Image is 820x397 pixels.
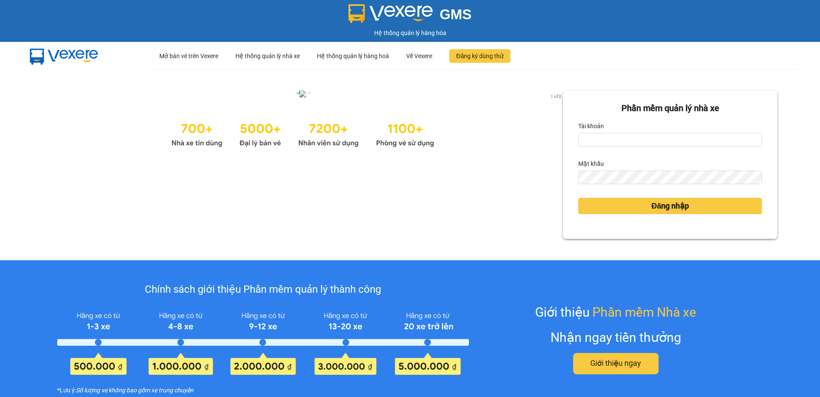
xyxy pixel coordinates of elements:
[578,133,762,147] input: Tài khoản
[590,357,641,369] span: Giới thiệu ngay
[456,51,504,61] span: Đăng ký dùng thử
[548,91,563,102] p: 1 of 2
[171,117,434,150] img: Statistics.png
[21,42,107,70] img: mbUUG5Q.png
[449,49,510,63] button: Đăng ký dùng thử
[578,198,762,214] button: Đăng nhập
[592,302,696,322] span: Phần mềm Nhà xe
[535,302,696,322] div: Giới thiệu
[439,6,471,22] span: GMS
[651,200,689,212] span: Đăng nhập
[57,282,469,298] div: Chính sách giới thiệu Phần mềm quản lý thành công
[348,4,433,23] img: logo 2
[578,171,762,184] input: Mật khẩu
[296,90,299,93] li: slide item 1
[159,42,218,70] div: Mở bán vé trên Vexere
[76,385,193,395] i: Số lượng xe không bao gồm xe trung chuyển
[551,327,681,347] div: Nhận ngay tiền thưởng
[578,157,604,171] label: Mật khẩu
[551,91,563,100] button: next slide / item
[578,102,762,115] div: Phần mềm quản lý nhà xe
[235,42,300,70] div: Hệ thống quản lý nhà xe
[306,90,310,93] li: slide item 2
[348,13,472,20] a: GMS
[57,309,469,374] img: policy-intruduce-detail.png
[57,385,469,395] div: *Lưu ý:
[578,119,604,133] label: Tài khoản
[43,91,55,100] button: previous slide / item
[317,42,389,70] div: Hệ thống quản lý hàng hoá
[573,353,659,374] button: Giới thiệu ngay
[2,28,818,38] div: Hệ thống quản lý hàng hóa
[406,42,432,70] div: Về Vexere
